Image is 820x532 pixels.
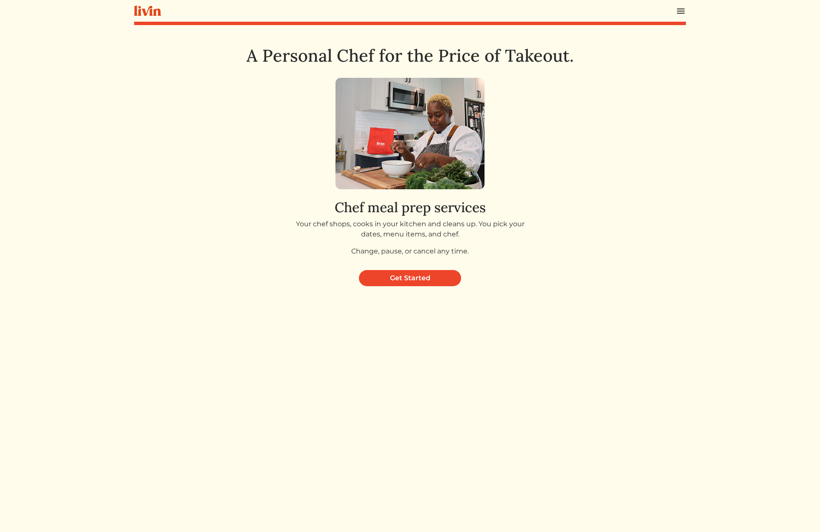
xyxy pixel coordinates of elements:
[134,6,161,16] img: livin-logo-a0d97d1a881af30f6274990eb6222085a2533c92bbd1e4f22c21b4f0d0e3210c.svg
[335,78,485,189] img: get_started_1-0a65ebd32e7c329797e27adf41642e3aafd0a893fca442ac9c35c8b44ad508ba.png
[676,6,686,16] img: menu_hamburger-cb6d353cf0ecd9f46ceae1c99ecbeb4a00e71ca567a856bd81f57e9d8c17bb26.svg
[287,219,533,239] p: Your chef shops, cooks in your kitchen and cleans up. You pick your dates, menu items, and chef.
[287,246,533,256] p: Change, pause, or cancel any time.
[287,199,533,216] h2: Chef meal prep services
[203,46,617,66] h1: A Personal Chef for the Price of Takeout.
[359,270,461,286] a: Get Started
